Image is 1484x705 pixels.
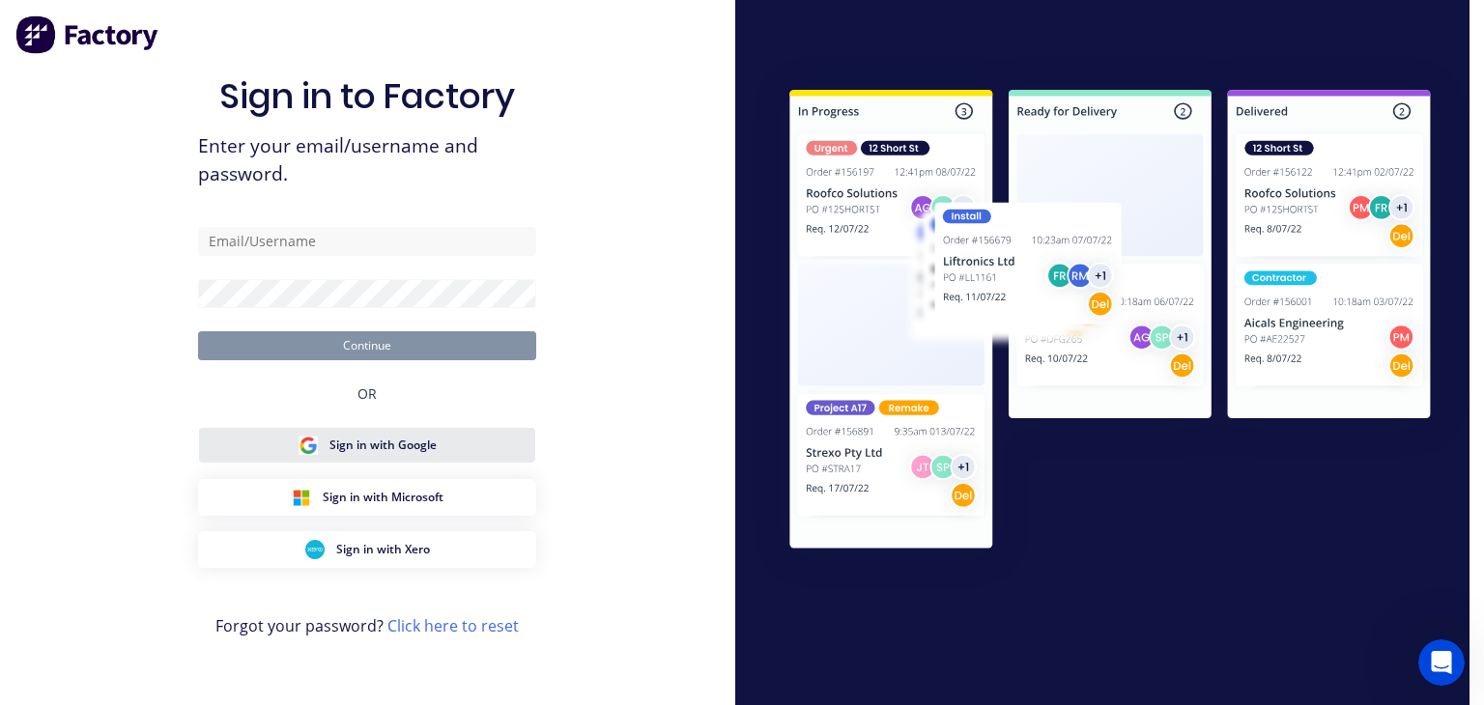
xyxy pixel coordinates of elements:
iframe: Intercom live chat [1418,639,1465,686]
input: Email/Username [198,227,536,256]
button: Xero Sign inSign in with Xero [198,531,536,568]
h1: Sign in to Factory [219,75,515,117]
button: Google Sign inSign in with Google [198,427,536,464]
button: Continue [198,331,536,360]
span: Sign in with Microsoft [323,489,443,506]
span: Sign in with Google [329,437,437,454]
a: Click here to reset [387,615,519,636]
img: Factory [15,15,160,54]
img: Google Sign in [299,436,318,455]
img: Xero Sign in [305,540,325,559]
span: Enter your email/username and password. [198,132,536,188]
img: Sign in [751,54,1470,590]
div: OR [357,360,377,427]
img: Microsoft Sign in [292,488,311,507]
span: Sign in with Xero [336,541,430,558]
span: Forgot your password? [215,614,519,637]
button: Microsoft Sign inSign in with Microsoft [198,479,536,516]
